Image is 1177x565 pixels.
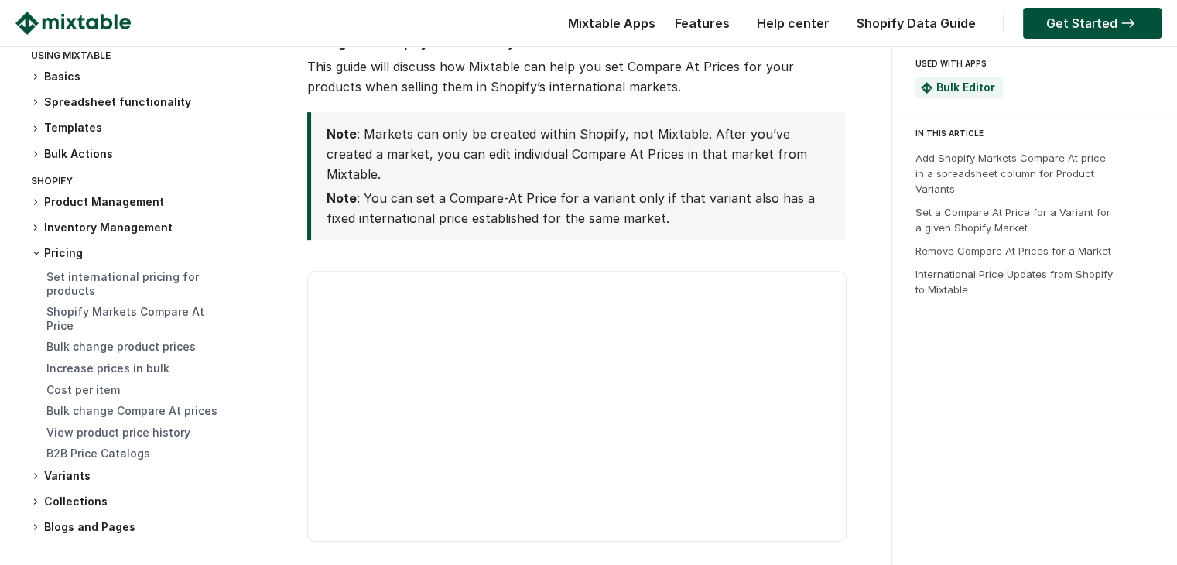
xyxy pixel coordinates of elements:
[667,15,737,31] a: Features
[31,69,229,85] h3: Basics
[915,206,1110,234] a: Set a Compare At Price for a Variant for a given Shopify Market
[749,15,837,31] a: Help center
[46,305,204,332] a: Shopify Markets Compare At Price
[936,80,995,94] a: Bulk Editor
[307,15,806,50] strong: And best of all, syncing back the changes to Shopify is done with just one click!
[915,126,1163,140] div: IN THIS ARTICLE
[46,361,169,375] a: Increase prices in bulk
[560,12,655,43] div: Mixtable Apps
[46,340,196,353] a: Bulk change product prices
[915,268,1113,296] a: International Price Updates from Shopify to Mixtable
[915,245,1111,257] a: Remove Compare At Prices for a Market
[307,56,845,97] p: This guide will discuss how Mixtable can help you set Compare At Prices for your products when se...
[31,194,229,211] h3: Product Management
[1023,8,1162,39] a: Get Started
[915,54,1148,73] div: USED WITH APPS
[31,120,229,136] h3: Templates
[921,82,932,94] img: Mixtable Spreadsheet Bulk Editor App
[31,519,229,536] h3: Blogs and Pages
[327,188,822,228] p: : You can set a Compare-At Price for a variant only if that variant also has a fixed internationa...
[849,15,984,31] a: Shopify Data Guide
[46,447,150,460] a: B2B Price Catalogs
[31,220,229,236] h3: Inventory Management
[46,383,120,396] a: Cost per item
[46,270,199,297] a: Set international pricing for products
[31,146,229,163] h3: Bulk Actions
[31,46,229,69] div: Using Mixtable
[915,152,1106,195] a: Add Shopify Markets Compare At price in a spreadsheet column for Product Variants
[327,124,822,184] p: : Markets can only be created within Shopify, not Mixtable. After you’ve created a market, you ca...
[327,190,357,206] strong: Note
[46,426,190,439] a: View product price history
[31,245,229,261] h3: Pricing
[31,494,229,510] h3: Collections
[31,172,229,194] div: Shopify
[327,126,357,142] strong: Note
[46,404,217,417] a: Bulk change Compare At prices
[1117,19,1138,28] img: arrow-right.svg
[31,94,229,111] h3: Spreadsheet functionality
[31,468,229,485] h3: Variants
[15,12,131,35] img: Mixtable logo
